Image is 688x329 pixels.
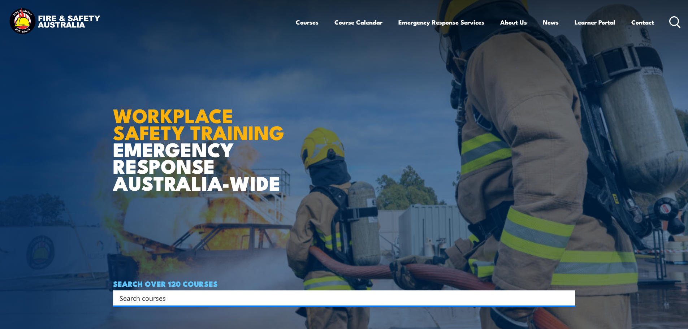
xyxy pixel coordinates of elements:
[120,293,559,303] input: Search input
[563,293,573,303] button: Search magnifier button
[575,13,615,32] a: Learner Portal
[296,13,319,32] a: Courses
[631,13,654,32] a: Contact
[113,88,290,191] h1: EMERGENCY RESPONSE AUSTRALIA-WIDE
[113,100,284,147] strong: WORKPLACE SAFETY TRAINING
[500,13,527,32] a: About Us
[334,13,382,32] a: Course Calendar
[121,293,561,303] form: Search form
[113,280,575,287] h4: SEARCH OVER 120 COURSES
[543,13,559,32] a: News
[398,13,484,32] a: Emergency Response Services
